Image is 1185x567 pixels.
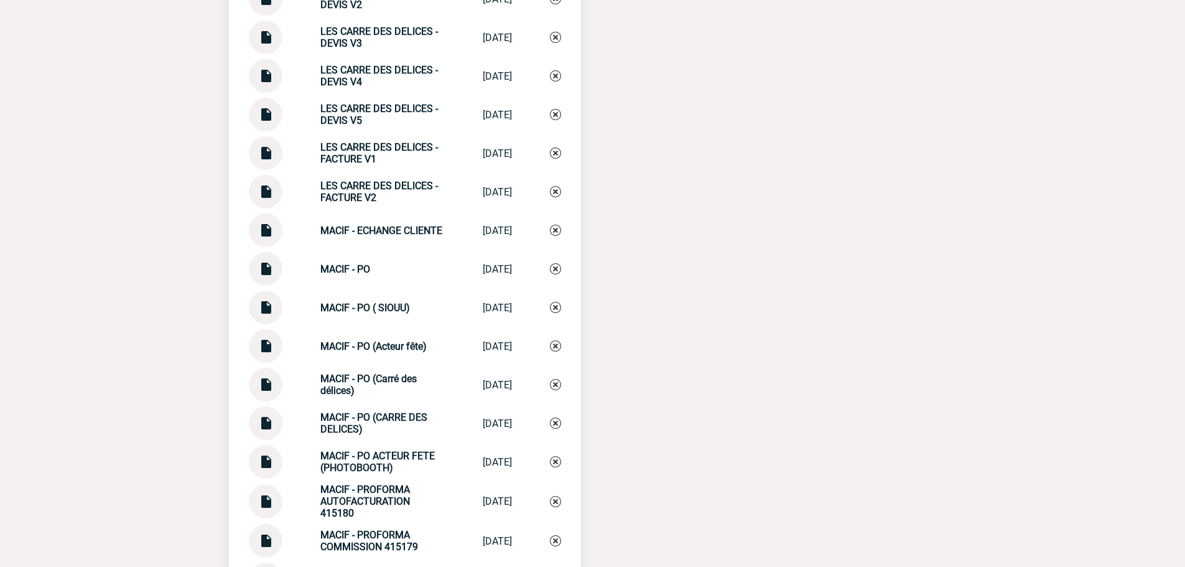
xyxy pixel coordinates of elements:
[483,340,512,352] div: [DATE]
[320,26,438,49] strong: LES CARRE DES DELICES - DEVIS V3
[320,180,438,204] strong: LES CARRE DES DELICES - FACTURE V2
[320,263,370,275] strong: MACIF - PO
[550,186,561,197] img: Supprimer
[550,70,561,82] img: Supprimer
[483,225,512,237] div: [DATE]
[550,225,561,236] img: Supprimer
[320,529,418,553] strong: MACIF - PROFORMA COMMISSION 415179
[320,64,438,88] strong: LES CARRE DES DELICES - DEVIS V4
[320,340,427,352] strong: MACIF - PO (Acteur fête)
[550,418,561,429] img: Supprimer
[483,32,512,44] div: [DATE]
[550,496,561,507] img: Supprimer
[550,302,561,313] img: Supprimer
[483,148,512,159] div: [DATE]
[550,148,561,159] img: Supprimer
[550,535,561,546] img: Supprimer
[320,450,435,474] strong: MACIF - PO ACTEUR FETE (PHOTOBOOTH)
[550,379,561,390] img: Supprimer
[483,418,512,429] div: [DATE]
[320,302,410,314] strong: MACIF - PO ( SIOUU)
[550,263,561,274] img: Supprimer
[550,456,561,467] img: Supprimer
[483,70,512,82] div: [DATE]
[483,109,512,121] div: [DATE]
[320,373,417,396] strong: MACIF - PO (Carré des délices)
[483,263,512,275] div: [DATE]
[550,32,561,43] img: Supprimer
[320,484,410,519] strong: MACIF - PROFORMA AUTOFACTURATION 415180
[320,225,442,237] strong: MACIF - ECHANGE CLIENTE
[483,302,512,314] div: [DATE]
[483,495,512,507] div: [DATE]
[550,109,561,120] img: Supprimer
[483,535,512,547] div: [DATE]
[483,186,512,198] div: [DATE]
[320,103,438,126] strong: LES CARRE DES DELICES - DEVIS V5
[550,340,561,352] img: Supprimer
[483,379,512,391] div: [DATE]
[483,456,512,468] div: [DATE]
[320,141,438,165] strong: LES CARRE DES DELICES - FACTURE V1
[320,411,427,435] strong: MACIF - PO (CARRE DES DELICES)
